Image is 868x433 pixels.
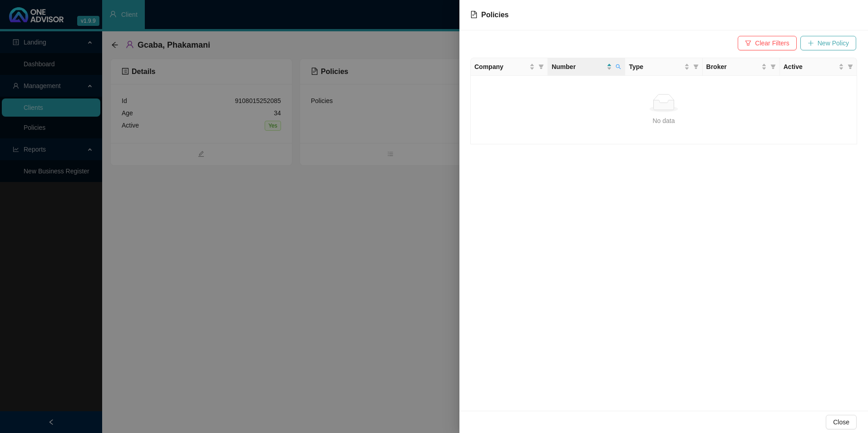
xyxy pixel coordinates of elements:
[706,62,759,72] span: Broker
[755,38,789,48] span: Clear Filters
[471,58,548,76] th: Company
[625,58,702,76] th: Type
[770,64,776,69] span: filter
[703,58,780,76] th: Broker
[478,116,849,126] div: No data
[481,11,508,19] span: Policies
[474,62,528,72] span: Company
[846,60,855,74] span: filter
[537,60,546,74] span: filter
[691,60,700,74] span: filter
[808,40,814,46] span: plus
[833,417,849,427] span: Close
[552,62,605,72] span: Number
[780,58,857,76] th: Active
[784,62,837,72] span: Active
[538,64,544,69] span: filter
[470,11,478,18] span: file-text
[818,38,849,48] span: New Policy
[614,60,623,74] span: search
[693,64,699,69] span: filter
[738,36,796,50] button: Clear Filters
[800,36,856,50] button: New Policy
[826,415,857,429] button: Close
[769,60,778,74] span: filter
[629,62,682,72] span: Type
[848,64,853,69] span: filter
[745,40,751,46] span: filter
[616,64,621,69] span: search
